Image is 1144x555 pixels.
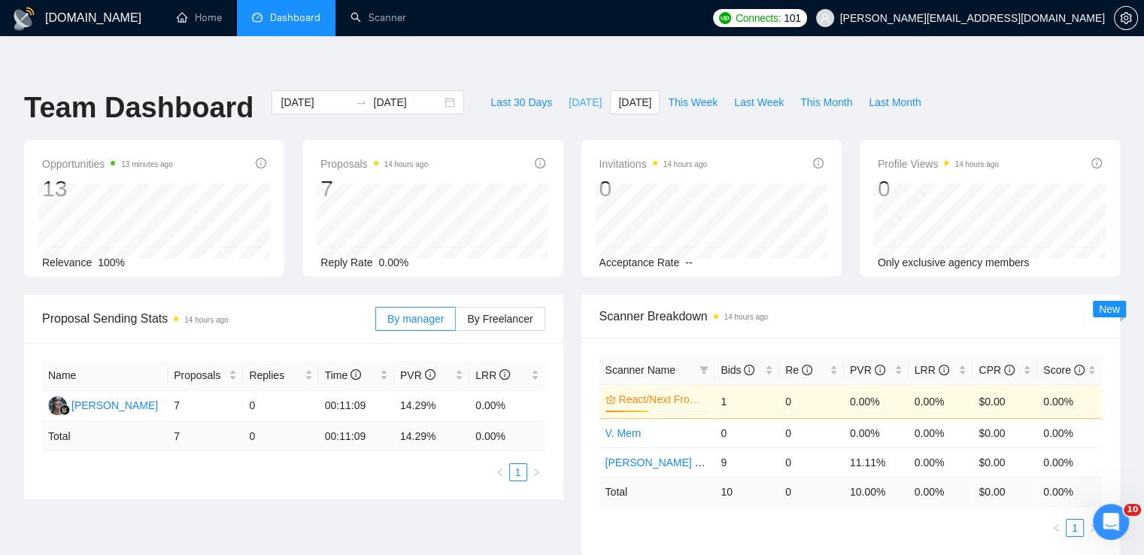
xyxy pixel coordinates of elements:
[560,90,610,114] button: [DATE]
[71,397,158,414] div: [PERSON_NAME]
[736,10,781,26] span: Connects:
[281,94,349,111] input: Start date
[320,256,372,268] span: Reply Rate
[1043,364,1084,376] span: Score
[915,364,949,376] span: LRR
[243,390,318,422] td: 0
[1114,6,1138,30] button: setting
[844,477,909,506] td: 10.00 %
[1048,519,1066,537] button: left
[878,256,1030,268] span: Only exclusive agency members
[12,7,36,31] img: logo
[599,477,715,506] td: Total
[177,11,222,24] a: homeHome
[973,384,1037,418] td: $0.00
[532,468,541,477] span: right
[256,158,266,168] span: info-circle
[42,155,173,173] span: Opportunities
[792,90,860,114] button: This Month
[168,422,243,451] td: 7
[319,422,394,451] td: 00:11:09
[384,160,428,168] time: 14 hours ago
[1052,523,1061,532] span: left
[939,365,949,375] span: info-circle
[469,422,545,451] td: 0.00 %
[184,316,228,324] time: 14 hours ago
[715,384,779,418] td: 1
[619,391,706,408] a: React/Next Frontend Dev
[168,361,243,390] th: Proposals
[1037,384,1102,418] td: 0.00%
[715,418,779,447] td: 0
[599,155,707,173] span: Invitations
[467,313,533,325] span: By Freelancer
[1099,303,1120,315] span: New
[42,422,168,451] td: Total
[270,11,320,24] span: Dashboard
[48,396,67,415] img: RS
[973,477,1037,506] td: $ 0.00
[869,94,921,111] span: Last Month
[1084,519,1102,537] button: right
[1115,12,1137,24] span: setting
[973,418,1037,447] td: $0.00
[779,418,844,447] td: 0
[1088,523,1097,532] span: right
[379,256,409,268] span: 0.00%
[1067,520,1083,536] a: 1
[605,394,616,405] span: crown
[569,94,602,111] span: [DATE]
[779,447,844,477] td: 0
[909,418,973,447] td: 0.00%
[802,365,812,375] span: info-circle
[527,463,545,481] button: right
[878,155,999,173] span: Profile Views
[490,94,552,111] span: Last 30 Days
[685,256,692,268] span: --
[1037,418,1102,447] td: 0.00%
[813,158,824,168] span: info-circle
[48,399,158,411] a: RS[PERSON_NAME]
[252,12,262,23] span: dashboard
[618,94,651,111] span: [DATE]
[1074,365,1085,375] span: info-circle
[1093,504,1129,540] iframe: Intercom live chat
[510,464,526,481] a: 1
[779,384,844,418] td: 0
[121,160,172,168] time: 13 minutes ago
[168,390,243,422] td: 7
[1004,365,1015,375] span: info-circle
[243,422,318,451] td: 0
[355,96,367,108] span: to
[1124,504,1141,516] span: 10
[319,390,394,422] td: 00:11:09
[1084,519,1102,537] li: Next Page
[1091,158,1102,168] span: info-circle
[243,361,318,390] th: Replies
[320,174,428,203] div: 7
[860,90,929,114] button: Last Month
[491,463,509,481] li: Previous Page
[42,256,92,268] span: Relevance
[599,256,680,268] span: Acceptance Rate
[800,94,852,111] span: This Month
[1114,12,1138,24] a: setting
[425,369,435,380] span: info-circle
[475,369,510,381] span: LRR
[744,365,754,375] span: info-circle
[599,307,1103,326] span: Scanner Breakdown
[373,94,442,111] input: End date
[820,13,830,23] span: user
[1037,447,1102,477] td: 0.00%
[875,365,885,375] span: info-circle
[721,364,754,376] span: Bids
[469,390,545,422] td: 0.00%
[174,367,226,384] span: Proposals
[719,12,731,24] img: upwork-logo.png
[499,369,510,380] span: info-circle
[973,447,1037,477] td: $0.00
[350,11,406,24] a: searchScanner
[785,364,812,376] span: Re
[605,456,757,469] a: [PERSON_NAME] Development
[979,364,1014,376] span: CPR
